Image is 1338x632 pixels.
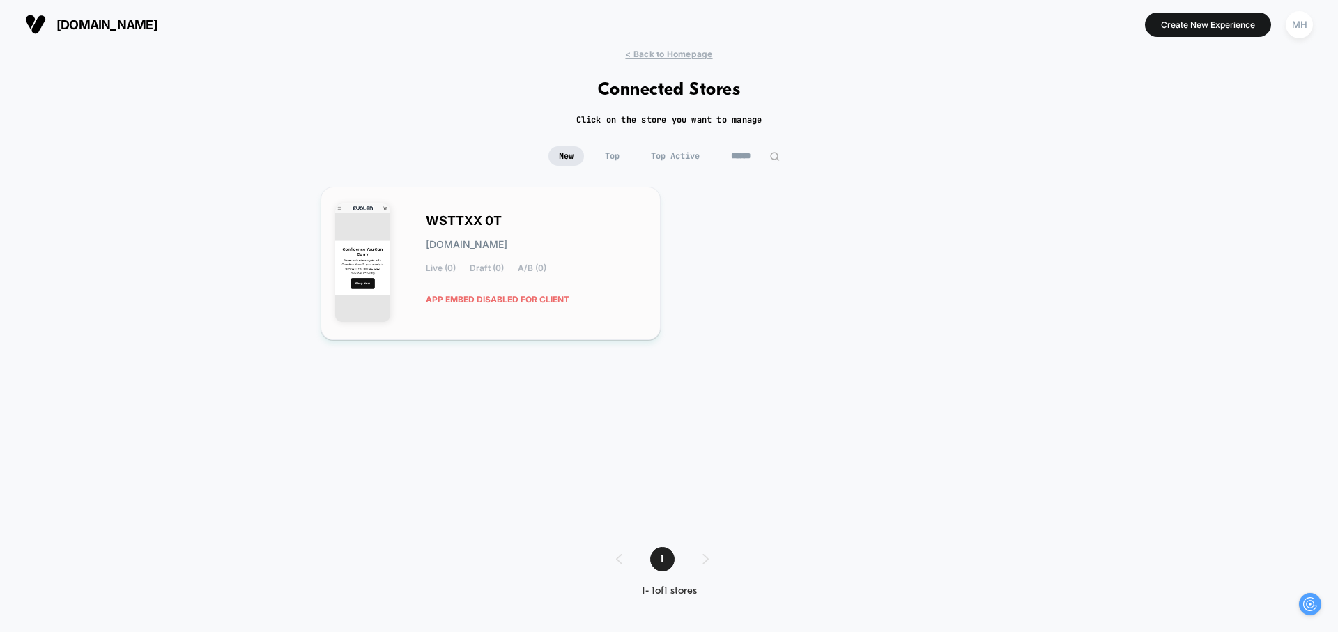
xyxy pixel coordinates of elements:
span: Draft (0) [470,263,504,273]
img: WSTTXX_0T [335,203,390,322]
h2: Click on the store you want to manage [576,114,762,125]
img: edit [769,151,780,162]
span: Top [594,146,630,166]
span: New [548,146,584,166]
span: Top Active [640,146,710,166]
span: 1 [650,547,675,571]
img: Visually logo [25,14,46,35]
span: Live (0) [426,263,456,273]
span: WSTTXX 0T [426,216,502,226]
button: Create New Experience [1145,13,1271,37]
span: APP EMBED DISABLED FOR CLIENT [426,287,569,311]
span: A/B (0) [518,263,546,273]
button: MH [1282,10,1317,39]
span: < Back to Homepage [625,49,712,59]
button: [DOMAIN_NAME] [21,13,162,36]
span: [DOMAIN_NAME] [426,240,507,249]
h1: Connected Stores [598,80,741,100]
span: [DOMAIN_NAME] [56,17,157,32]
div: MH [1286,11,1313,38]
div: 1 - 1 of 1 stores [602,585,737,597]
